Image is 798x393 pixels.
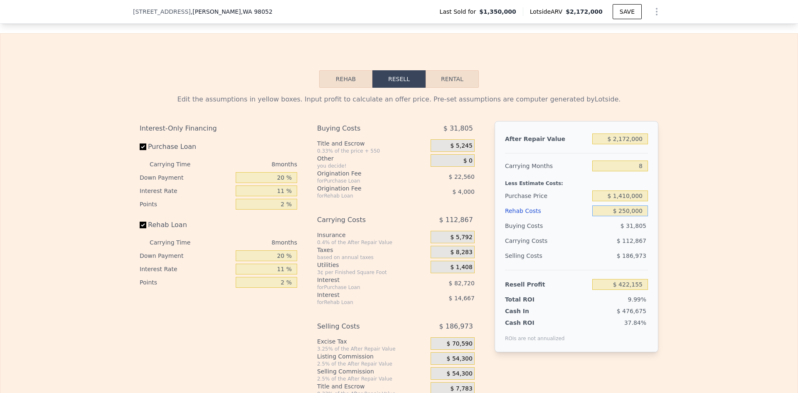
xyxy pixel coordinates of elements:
span: 37.84% [624,319,646,326]
div: Origination Fee [317,169,410,178]
div: ROIs are not annualized [505,327,565,342]
label: Purchase Loan [140,139,232,154]
div: Selling Costs [317,319,410,334]
div: Buying Costs [505,218,589,233]
div: Carrying Time [150,236,204,249]
div: Purchase Price [505,188,589,203]
div: Edit the assumptions in yellow boxes. Input profit to calculate an offer price. Pre-set assumptio... [140,94,658,104]
span: $ 7,783 [450,385,472,393]
span: $ 1,408 [450,264,472,271]
span: $ 31,805 [621,222,646,229]
span: $ 186,973 [439,319,473,334]
div: for Rehab Loan [317,193,410,199]
div: Interest-Only Financing [140,121,297,136]
div: Carrying Months [505,158,589,173]
div: 0.33% of the price + 550 [317,148,427,154]
input: Rehab Loan [140,222,146,228]
div: Total ROI [505,295,557,304]
span: $ 186,973 [617,252,646,259]
div: Interest [317,276,410,284]
div: 3¢ per Finished Square Foot [317,269,427,276]
div: 8 months [207,158,297,171]
div: Carrying Costs [505,233,557,248]
div: based on annual taxes [317,254,427,261]
span: $ 4,000 [452,188,474,195]
div: Interest Rate [140,184,232,198]
button: Rehab [319,70,372,88]
div: 0.4% of the After Repair Value [317,239,427,246]
span: $ 5,245 [450,142,472,150]
button: SAVE [613,4,642,19]
div: 3.25% of the After Repair Value [317,346,427,352]
span: $ 112,867 [439,213,473,227]
div: for Purchase Loan [317,284,410,291]
div: Utilities [317,261,427,269]
div: Less Estimate Costs: [505,173,648,188]
button: Show Options [648,3,665,20]
div: Resell Profit [505,277,589,292]
span: $ 54,300 [447,355,473,363]
div: Selling Commission [317,367,427,376]
span: $2,172,000 [566,8,603,15]
div: Other [317,154,427,163]
div: Points [140,276,232,289]
div: Cash In [505,307,557,315]
div: 2.5% of the After Repair Value [317,376,427,382]
div: for Rehab Loan [317,299,410,306]
button: Rental [426,70,479,88]
div: Points [140,198,232,211]
div: Title and Escrow [317,139,427,148]
div: Interest Rate [140,262,232,276]
span: 9.99% [628,296,646,303]
span: $ 82,720 [449,280,475,287]
div: Listing Commission [317,352,427,361]
label: Rehab Loan [140,218,232,232]
div: Origination Fee [317,184,410,193]
span: $ 14,667 [449,295,475,302]
span: [STREET_ADDRESS] [133,7,191,16]
span: $ 22,560 [449,173,475,180]
input: Purchase Loan [140,143,146,150]
div: Excise Tax [317,337,427,346]
div: Down Payment [140,249,232,262]
span: $1,350,000 [479,7,516,16]
div: you decide! [317,163,427,169]
button: Resell [372,70,426,88]
span: $ 476,675 [617,308,646,314]
div: Rehab Costs [505,203,589,218]
div: Title and Escrow [317,382,427,391]
div: Down Payment [140,171,232,184]
span: $ 8,283 [450,249,472,256]
span: Lotside ARV [530,7,566,16]
div: 8 months [207,236,297,249]
div: After Repair Value [505,131,589,146]
div: 2.5% of the After Repair Value [317,361,427,367]
div: Carrying Costs [317,213,410,227]
div: Carrying Time [150,158,204,171]
div: Interest [317,291,410,299]
div: Buying Costs [317,121,410,136]
span: $ 112,867 [617,237,646,244]
span: $ 5,792 [450,234,472,241]
span: , [PERSON_NAME] [191,7,273,16]
div: Selling Costs [505,248,589,263]
span: $ 0 [463,157,473,165]
span: $ 70,590 [447,340,473,348]
div: Insurance [317,231,427,239]
div: Taxes [317,246,427,254]
div: for Purchase Loan [317,178,410,184]
span: , WA 98052 [241,8,273,15]
div: Cash ROI [505,319,565,327]
span: Last Sold for [440,7,480,16]
span: $ 54,300 [447,370,473,378]
span: $ 31,805 [443,121,473,136]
